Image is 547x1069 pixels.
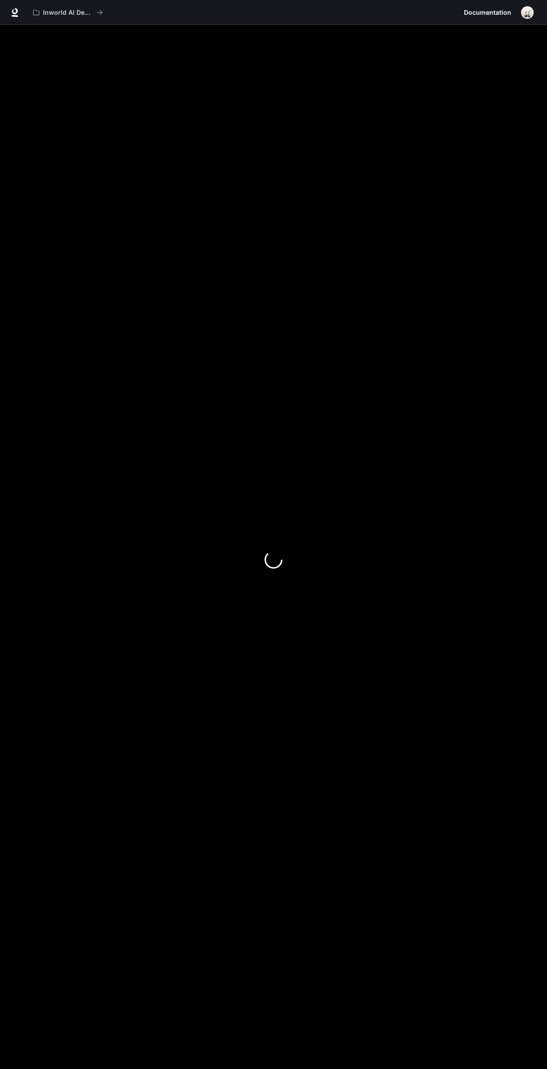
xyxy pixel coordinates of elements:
[43,9,93,17] p: Inworld AI Demos
[521,6,534,19] img: User avatar
[29,4,107,21] button: All workspaces
[460,4,515,21] a: Documentation
[518,4,536,21] button: User avatar
[464,7,511,18] span: Documentation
